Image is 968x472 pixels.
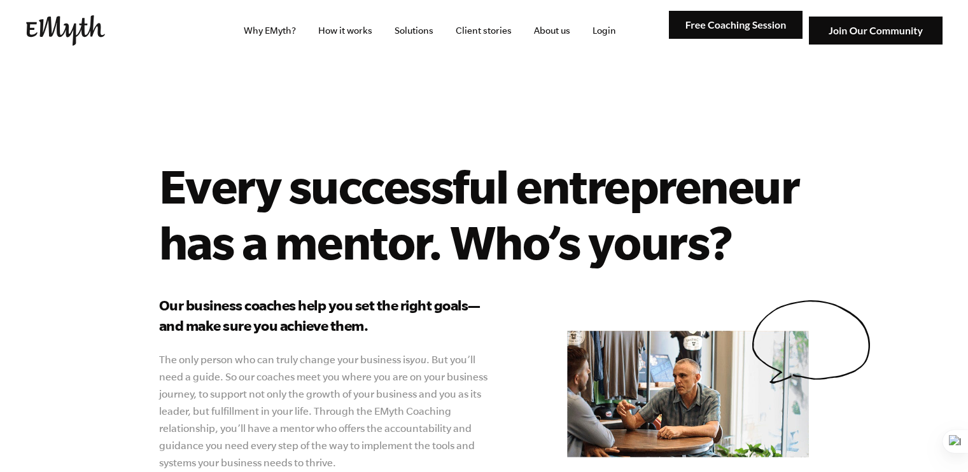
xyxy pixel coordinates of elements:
[159,351,493,471] p: The only person who can truly change your business is . But you’ll need a guide. So our coaches m...
[904,411,968,472] iframe: Chat Widget
[669,11,803,39] img: Free Coaching Session
[410,354,426,365] i: you
[809,17,943,45] img: Join Our Community
[26,15,105,46] img: EMyth
[159,158,871,270] h1: Every successful entrepreneur has a mentor. Who’s yours?
[567,331,809,457] img: e-myth business coaching our coaches mentor don matt talking
[159,295,493,336] h3: Our business coaches help you set the right goals—and make sure you achieve them.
